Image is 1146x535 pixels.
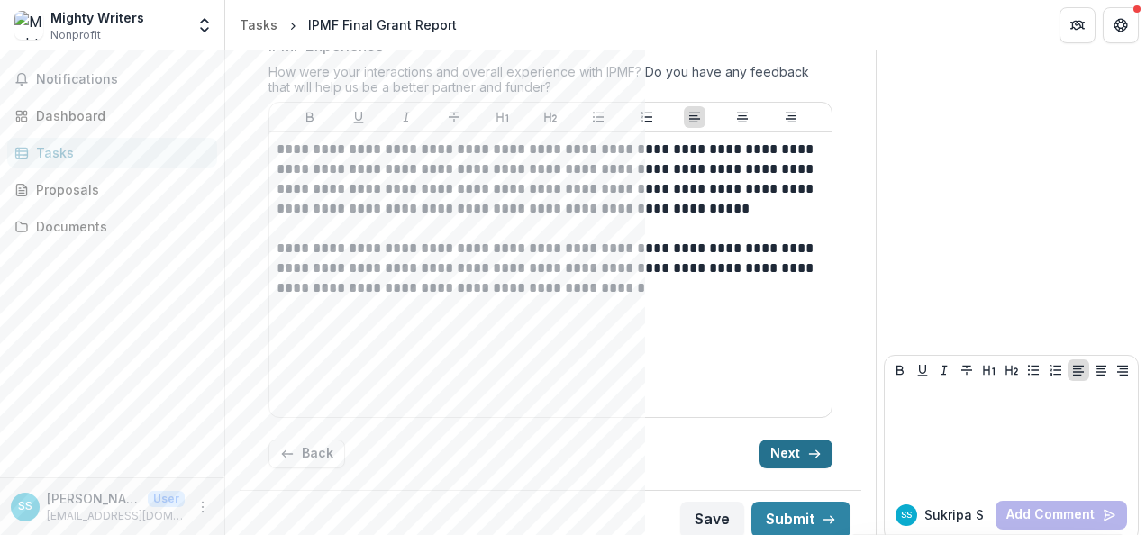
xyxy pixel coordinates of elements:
button: Align Left [1068,359,1089,381]
button: Bold [889,359,911,381]
button: Strike [443,106,465,128]
span: Notifications [36,72,210,87]
div: Dashboard [36,106,203,125]
button: Heading 2 [1001,359,1023,381]
div: Mighty Writers [50,8,144,27]
div: Tasks [36,143,203,162]
div: How were your interactions and overall experience with IPMF? Do you have any feedback that will h... [268,64,832,102]
span: Nonprofit [50,27,101,43]
button: Heading 1 [492,106,514,128]
button: Back [268,440,345,468]
button: Notifications [7,65,217,94]
button: Bullet List [587,106,609,128]
div: IPMF Final Grant Report [308,15,457,34]
div: Tasks [240,15,277,34]
button: Bullet List [1023,359,1044,381]
button: Underline [912,359,933,381]
a: Proposals [7,175,217,204]
div: Sukripa Shah [18,501,32,512]
button: Align Right [1112,359,1133,381]
div: Documents [36,217,203,236]
button: More [192,496,214,518]
button: Align Center [1090,359,1112,381]
button: Partners [1060,7,1096,43]
button: Ordered List [636,106,658,128]
p: Sukripa S [924,505,984,524]
button: Next [759,440,832,468]
button: Heading 2 [540,106,561,128]
p: [PERSON_NAME] [47,489,141,508]
button: Heading 1 [978,359,1000,381]
button: Align Right [780,106,802,128]
a: Tasks [232,12,285,38]
a: Documents [7,212,217,241]
p: [EMAIL_ADDRESS][DOMAIN_NAME] [47,508,185,524]
div: Proposals [36,180,203,199]
button: Align Center [732,106,753,128]
button: Strike [956,359,978,381]
a: Dashboard [7,101,217,131]
button: Italicize [933,359,955,381]
button: Italicize [396,106,417,128]
nav: breadcrumb [232,12,464,38]
button: Underline [348,106,369,128]
button: Get Help [1103,7,1139,43]
button: Open entity switcher [192,7,217,43]
button: Bold [299,106,321,128]
button: Add Comment [996,501,1127,530]
button: Ordered List [1045,359,1067,381]
p: User [148,491,185,507]
button: Align Left [684,106,705,128]
a: Tasks [7,138,217,168]
img: Mighty Writers [14,11,43,40]
div: Sukripa Shah [901,511,912,520]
